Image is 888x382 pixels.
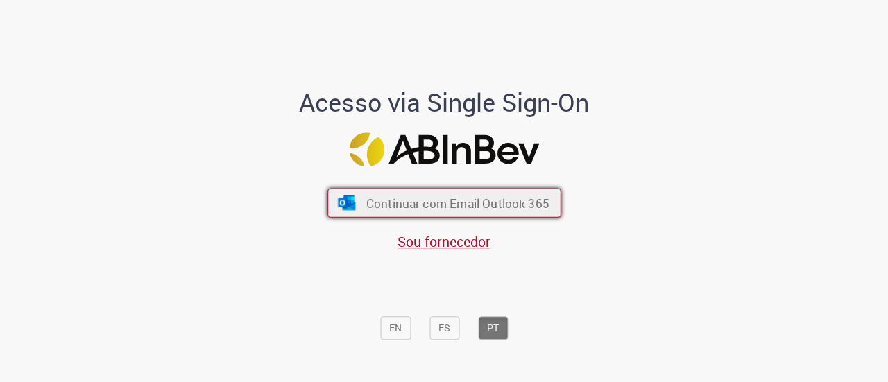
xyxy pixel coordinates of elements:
button: ES [429,316,459,340]
img: Logo ABInBev [349,132,539,166]
button: EN [380,316,411,340]
span: Continuar com Email Outlook 365 [366,195,549,211]
button: PT [478,316,508,340]
button: ícone Azure/Microsoft 360 Continuar com Email Outlook 365 [327,189,561,218]
img: ícone Azure/Microsoft 360 [336,196,357,211]
h1: Acesso via Single Sign-On [252,89,637,116]
a: Sou fornecedor [398,232,490,251]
